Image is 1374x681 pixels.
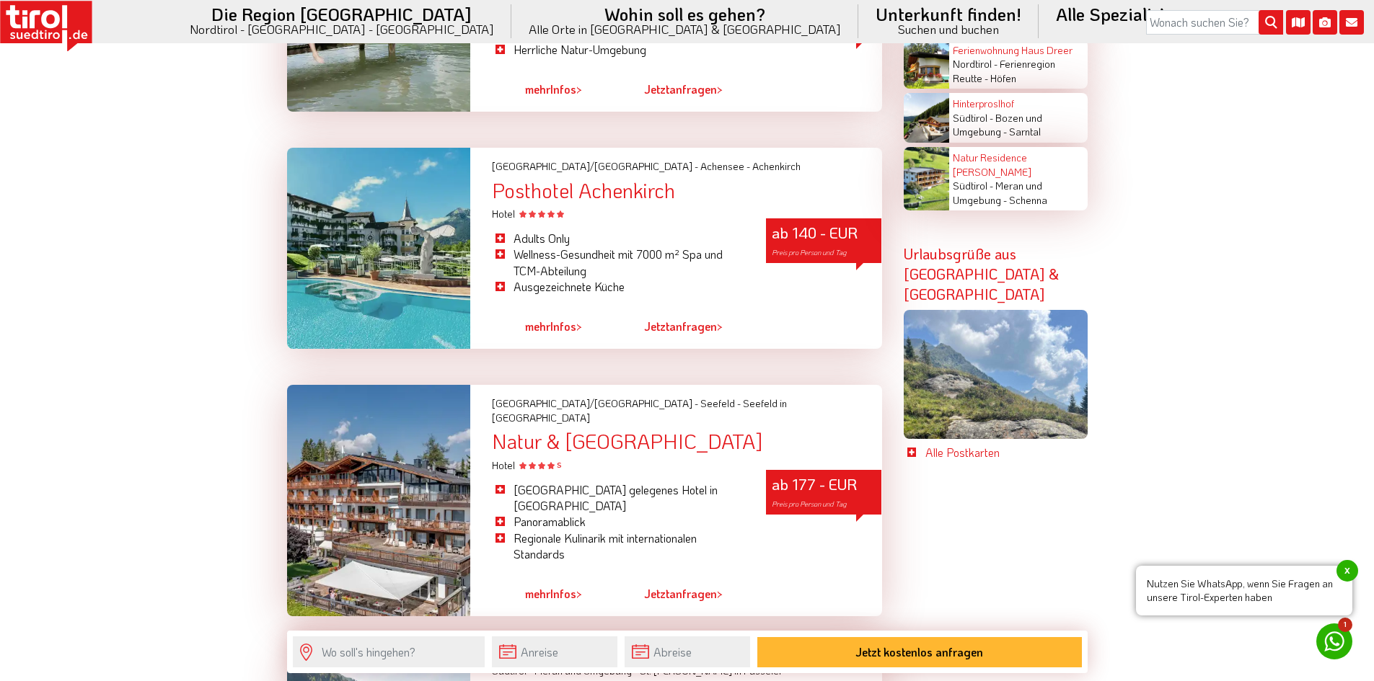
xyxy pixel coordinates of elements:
span: Achensee - [700,159,750,173]
div: ab 140 - EUR [766,218,881,263]
div: Natur & [GEOGRAPHIC_DATA] [492,430,881,453]
li: Wellness-Gesundheit mit 7000 m² Spa und TCM-Abteilung [492,246,744,279]
a: Jetztanfragen> [644,310,723,343]
span: > [576,586,582,601]
div: ab 177 - EUR [766,470,881,515]
span: Seefeld - [700,396,741,410]
a: mehrInfos> [525,578,582,611]
small: Nordtirol - [GEOGRAPHIC_DATA] - [GEOGRAPHIC_DATA] [190,23,494,35]
input: Wo soll's hingehen? [293,636,485,667]
span: Jetzt [644,586,669,601]
a: 1 Nutzen Sie WhatsApp, wenn Sie Fragen an unsere Tirol-Experten habenx [1316,623,1352,659]
span: [GEOGRAPHIC_DATA]/[GEOGRAPHIC_DATA] - [492,159,698,173]
small: Alle Orte in [GEOGRAPHIC_DATA] & [GEOGRAPHIC_DATA] [529,23,841,35]
span: Jetzt [644,319,669,334]
span: Ferienregion Reutte - [953,57,1055,85]
span: Südtirol - [953,179,993,192]
span: > [717,81,723,97]
a: mehrInfos> [525,73,582,106]
span: Hotel [492,458,561,472]
span: Sarntal [1009,125,1041,138]
span: Preis pro Person und Tag [772,499,847,509]
small: Suchen und buchen [876,23,1021,35]
span: Schenna [1009,193,1047,207]
a: Jetztanfragen> [644,578,723,611]
button: Jetzt kostenlos anfragen [757,637,1082,667]
input: Anreise [492,636,617,667]
span: Höfen [990,71,1016,85]
i: Kontakt [1339,10,1364,35]
span: Seefeld in [GEOGRAPHIC_DATA] [492,396,787,424]
span: Meran und Umgebung - [953,179,1042,207]
span: mehr [525,81,550,97]
span: 1 [1338,618,1352,632]
sup: S [557,460,561,470]
div: Posthotel Achenkirch [492,179,881,202]
span: mehr [525,319,550,334]
input: Wonach suchen Sie? [1146,10,1283,35]
li: Ausgezeichnete Küche [492,279,744,295]
span: mehr [525,586,550,601]
span: Südtirol - [953,111,993,125]
span: > [576,319,582,334]
strong: Urlaubsgrüße aus [GEOGRAPHIC_DATA] & [GEOGRAPHIC_DATA] [904,244,1059,303]
span: > [717,586,723,601]
span: [GEOGRAPHIC_DATA]/[GEOGRAPHIC_DATA] - [492,396,698,410]
span: Preis pro Person und Tag [772,248,847,257]
span: > [576,81,582,97]
a: Alle Postkarten [925,445,1088,460]
a: Hinterproslhof [953,97,1014,110]
a: Natur Residence [PERSON_NAME] [953,151,1031,179]
span: Achenkirch [752,159,801,173]
span: Nutzen Sie WhatsApp, wenn Sie Fragen an unsere Tirol-Experten haben [1136,566,1352,615]
li: Panoramablick [492,514,744,530]
span: x [1336,560,1358,582]
i: Fotogalerie [1313,10,1337,35]
span: Jetzt [644,81,669,97]
a: mehrInfos> [525,310,582,343]
span: Nordtirol - [953,57,998,71]
input: Abreise [625,636,750,667]
li: [GEOGRAPHIC_DATA] gelegenes Hotel in [GEOGRAPHIC_DATA] [492,482,744,515]
li: Adults Only [492,231,744,246]
li: Regionale Kulinarik mit internationalen Standards [492,530,744,563]
span: Bozen und Umgebung - [953,111,1042,139]
span: > [717,319,723,334]
i: Karte öffnen [1286,10,1311,35]
span: Hotel [492,207,564,221]
a: Jetztanfragen> [644,73,723,106]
